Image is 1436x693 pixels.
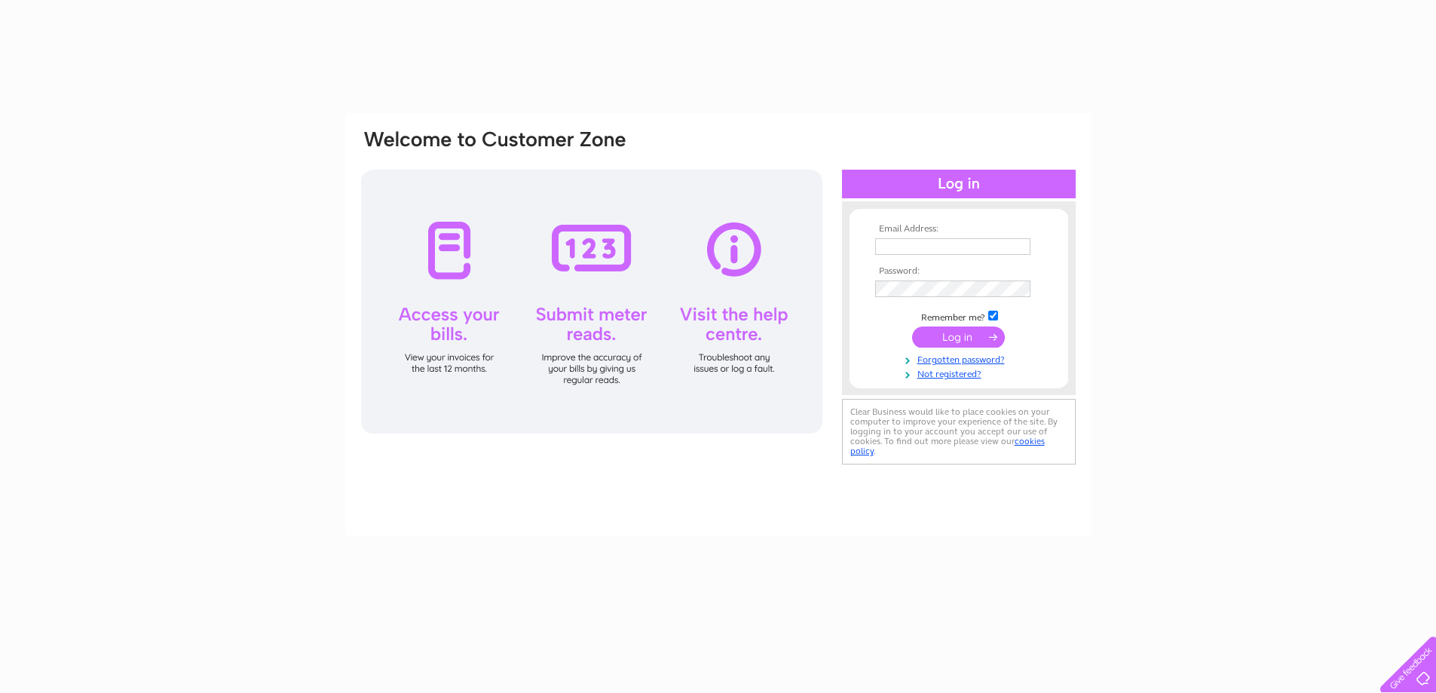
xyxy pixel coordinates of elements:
[850,436,1045,456] a: cookies policy
[871,266,1046,277] th: Password:
[871,224,1046,235] th: Email Address:
[871,308,1046,324] td: Remember me?
[842,399,1076,465] div: Clear Business would like to place cookies on your computer to improve your experience of the sit...
[912,327,1005,348] input: Submit
[875,351,1046,366] a: Forgotten password?
[875,366,1046,380] a: Not registered?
